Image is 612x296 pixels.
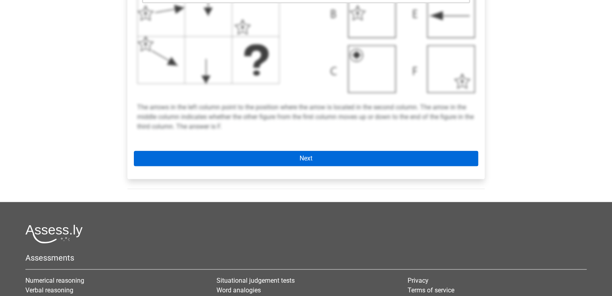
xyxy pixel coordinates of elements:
a: Word analogies [216,286,261,294]
a: Situational judgement tests [216,277,295,284]
h5: Assessments [25,253,587,263]
a: Terms of service [408,286,454,294]
a: Verbal reasoning [25,286,73,294]
img: Assessly logo [25,224,83,243]
a: Next [134,151,478,166]
a: Numerical reasoning [25,277,84,284]
a: Privacy [408,277,429,284]
p: The arrows in the left column point to the position where the arrow is located in the second colu... [137,93,475,132]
